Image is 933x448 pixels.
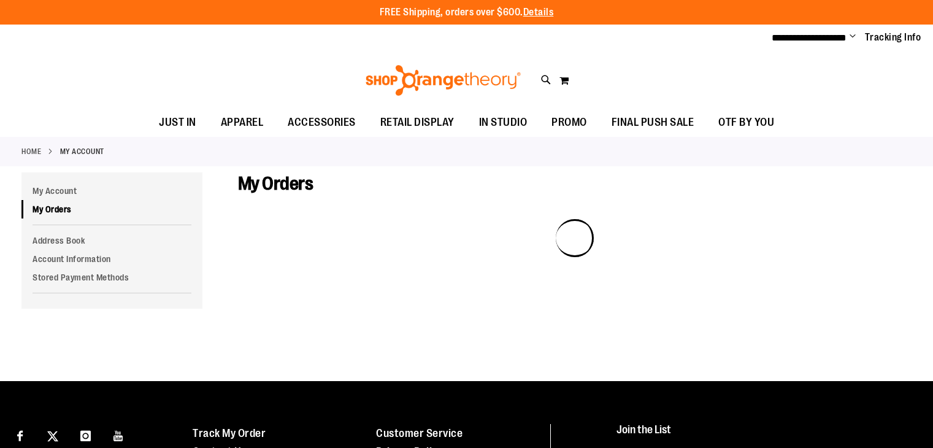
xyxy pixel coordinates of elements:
a: Stored Payment Methods [21,268,202,287]
a: Home [21,146,41,157]
a: Visit our Youtube page [108,424,129,446]
button: Account menu [850,31,856,44]
a: Customer Service [376,427,463,439]
a: Track My Order [193,427,266,439]
span: RETAIL DISPLAY [380,109,455,136]
p: FREE Shipping, orders over $600. [380,6,554,20]
a: Address Book [21,231,202,250]
span: OTF BY YOU [718,109,774,136]
a: Visit our X page [42,424,64,446]
a: Visit our Facebook page [9,424,31,446]
span: IN STUDIO [479,109,528,136]
a: My Account [21,182,202,200]
span: FINAL PUSH SALE [612,109,694,136]
span: My Orders [238,173,313,194]
span: PROMO [551,109,587,136]
img: Twitter [47,431,58,442]
span: APPAREL [221,109,264,136]
a: Visit our Instagram page [75,424,96,446]
img: Shop Orangetheory [364,65,523,96]
a: My Orders [21,200,202,218]
a: Account Information [21,250,202,268]
span: JUST IN [159,109,196,136]
a: Tracking Info [865,31,921,44]
a: Details [523,7,554,18]
h4: Join the List [616,424,909,447]
strong: My Account [60,146,104,157]
span: ACCESSORIES [288,109,356,136]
